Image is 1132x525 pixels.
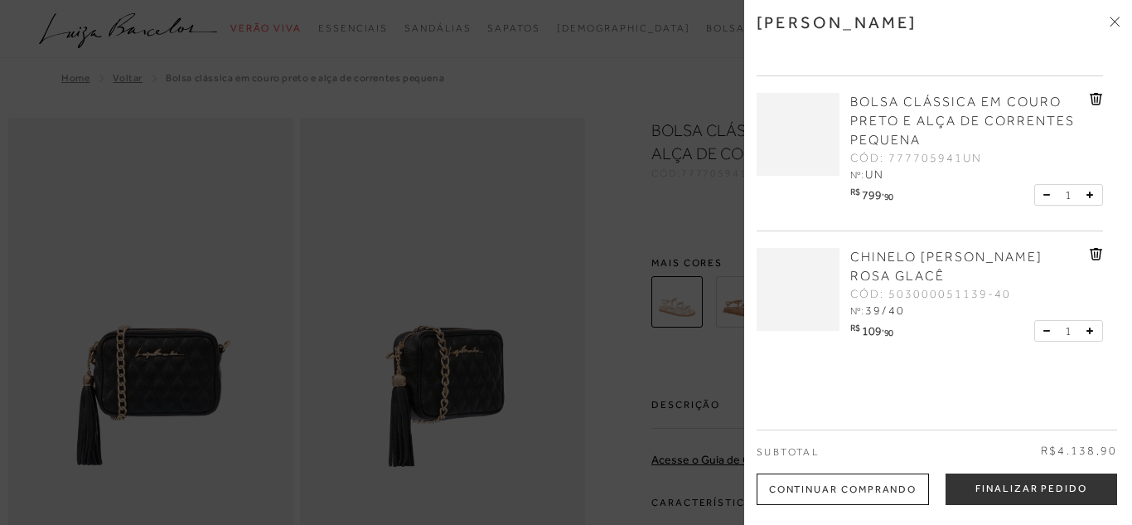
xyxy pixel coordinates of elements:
[850,248,1086,286] a: CHINELO [PERSON_NAME] ROSA GLACÊ
[850,286,1011,303] span: CÓD: 503000051139-40
[882,323,893,333] i: ,
[1065,187,1072,204] span: 1
[850,93,1086,150] a: BOLSA CLÁSSICA EM COURO PRETO E ALÇA DE CORRENTES PEQUENA
[862,324,882,338] span: 109
[882,187,893,197] i: ,
[884,192,893,202] span: 90
[850,305,864,317] span: Nº:
[1041,443,1117,459] span: R$4.138,90
[850,150,982,167] span: CÓD: 777705941UN
[850,323,859,333] i: R$
[850,169,864,181] span: Nº:
[757,474,929,505] div: Continuar Comprando
[865,304,905,317] span: 39/40
[862,188,882,202] span: 799
[850,250,1043,284] span: CHINELO [PERSON_NAME] ROSA GLACÊ
[850,187,859,197] i: R$
[946,474,1117,505] button: Finalizar Pedido
[865,168,884,181] span: UN
[884,328,893,338] span: 90
[1065,323,1072,340] span: 1
[757,12,917,32] h3: [PERSON_NAME]
[757,446,819,458] span: Subtotal
[850,95,1075,148] span: BOLSA CLÁSSICA EM COURO PRETO E ALÇA DE CORRENTES PEQUENA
